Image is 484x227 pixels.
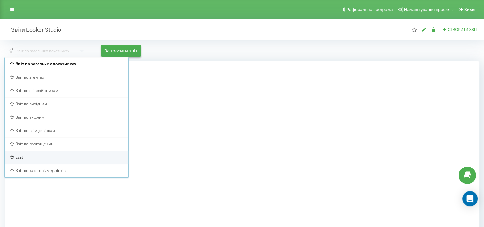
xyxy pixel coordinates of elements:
span: Звіт по категоріям дзвінків [16,168,66,173]
i: Видалити звіт [431,27,436,32]
i: Цей звіт буде завантажений першим при відкритті "Звіти Looker Studio". Ви можете призначити будь-... [411,27,417,32]
span: Звіт по загальних показниках [16,61,76,66]
span: Звіт по співробітникам [16,88,58,93]
span: Звіт по пропущеним [16,141,54,147]
span: Звіт по вихідним [16,101,47,107]
span: Вихід [464,7,475,12]
span: Реферальна програма [346,7,393,12]
button: Створити звіт [440,27,479,32]
div: Open Intercom Messenger [462,191,478,206]
h2: Звіти Looker Studio [5,26,61,33]
button: Запросити звіт [101,45,141,57]
span: Звіт по агентах [16,74,44,80]
span: Звіт по всім дзвінкам [16,128,55,133]
i: Редагувати звіт [421,27,427,32]
span: Створити звіт [448,27,477,32]
span: csat [16,155,23,160]
i: Створити звіт [442,27,447,31]
span: Налаштування профілю [404,7,453,12]
span: Звіт по вхідним [16,114,45,120]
